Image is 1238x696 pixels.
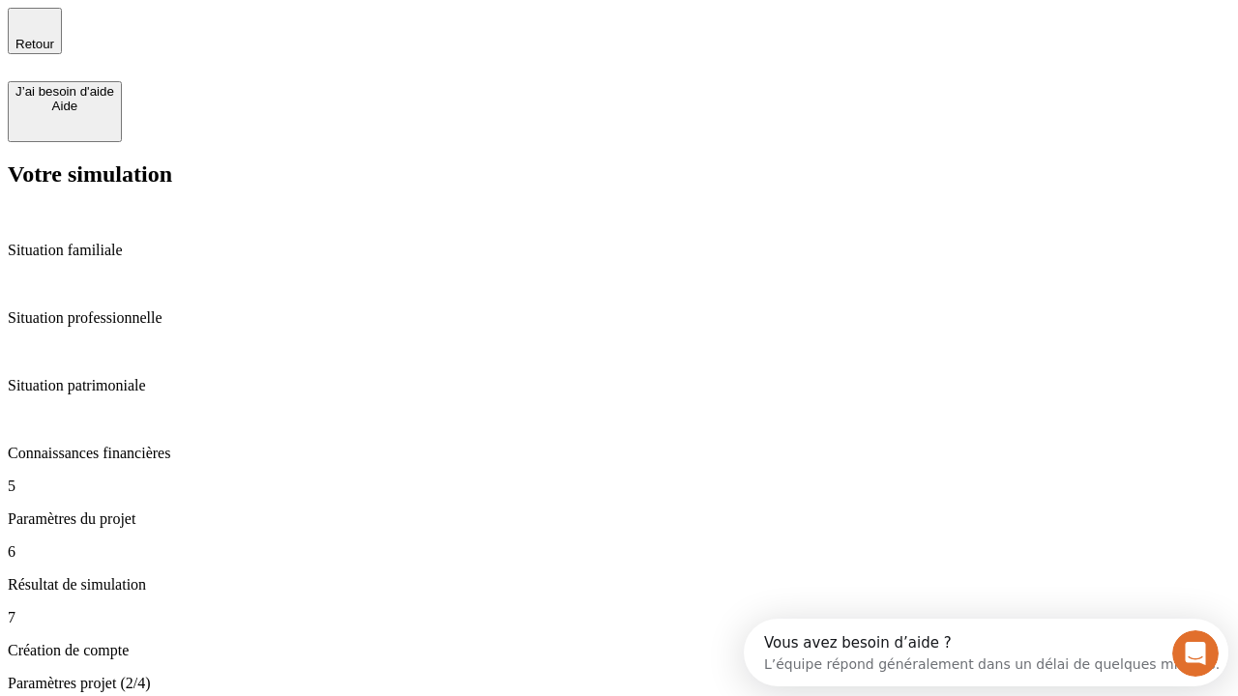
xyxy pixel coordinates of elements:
[8,576,1230,594] p: Résultat de simulation
[20,32,476,52] div: L’équipe répond généralement dans un délai de quelques minutes.
[8,510,1230,528] p: Paramètres du projet
[8,161,1230,188] h2: Votre simulation
[744,619,1228,686] iframe: Intercom live chat discovery launcher
[8,8,62,54] button: Retour
[20,16,476,32] div: Vous avez besoin d’aide ?
[8,81,122,142] button: J’ai besoin d'aideAide
[15,99,114,113] div: Aide
[8,543,1230,561] p: 6
[8,642,1230,659] p: Création de compte
[8,478,1230,495] p: 5
[8,8,533,61] div: Ouvrir le Messenger Intercom
[8,242,1230,259] p: Situation familiale
[15,37,54,51] span: Retour
[8,675,1230,692] p: Paramètres projet (2/4)
[1172,630,1219,677] iframe: Intercom live chat
[8,609,1230,626] p: 7
[8,309,1230,327] p: Situation professionnelle
[8,377,1230,394] p: Situation patrimoniale
[8,445,1230,462] p: Connaissances financières
[15,84,114,99] div: J’ai besoin d'aide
